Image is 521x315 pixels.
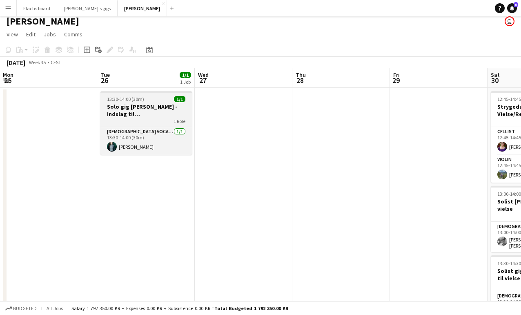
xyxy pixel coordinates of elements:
[180,79,191,85] div: 1 Job
[44,31,56,38] span: Jobs
[7,58,25,67] div: [DATE]
[214,305,288,311] span: Total Budgeted 1 792 350.00 KR
[174,118,185,124] span: 1 Role
[174,96,185,102] span: 1/1
[100,127,192,155] app-card-role: [DEMOGRAPHIC_DATA] Vocal + Piano1/113:30-14:00 (30m)[PERSON_NAME]
[392,76,400,85] span: 29
[296,71,306,78] span: Thu
[100,91,192,155] app-job-card: 13:30-14:00 (30m)1/1Solo gig [PERSON_NAME] - Indslag til [GEOGRAPHIC_DATA]1 Role[DEMOGRAPHIC_DATA...
[118,0,167,16] button: [PERSON_NAME]
[2,76,13,85] span: 25
[27,59,47,65] span: Week 35
[507,3,517,13] a: 6
[23,29,39,40] a: Edit
[514,2,518,7] span: 6
[393,71,400,78] span: Fri
[61,29,86,40] a: Comms
[491,71,500,78] span: Sat
[3,29,21,40] a: View
[26,31,36,38] span: Edit
[198,71,209,78] span: Wed
[57,0,118,16] button: [PERSON_NAME]'s gigs
[64,31,82,38] span: Comms
[51,59,61,65] div: CEST
[100,71,110,78] span: Tue
[40,29,59,40] a: Jobs
[180,72,191,78] span: 1/1
[490,76,500,85] span: 30
[100,103,192,118] h3: Solo gig [PERSON_NAME] - Indslag til [GEOGRAPHIC_DATA]
[7,15,79,27] h1: [PERSON_NAME]
[71,305,288,311] div: Salary 1 792 350.00 KR + Expenses 0.00 KR + Subsistence 0.00 KR =
[4,304,38,313] button: Budgeted
[197,76,209,85] span: 27
[505,16,514,26] app-user-avatar: Asger Søgaard Hajslund
[294,76,306,85] span: 28
[17,0,57,16] button: Flachs board
[107,96,144,102] span: 13:30-14:00 (30m)
[7,31,18,38] span: View
[45,305,65,311] span: All jobs
[3,71,13,78] span: Mon
[13,306,37,311] span: Budgeted
[99,76,110,85] span: 26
